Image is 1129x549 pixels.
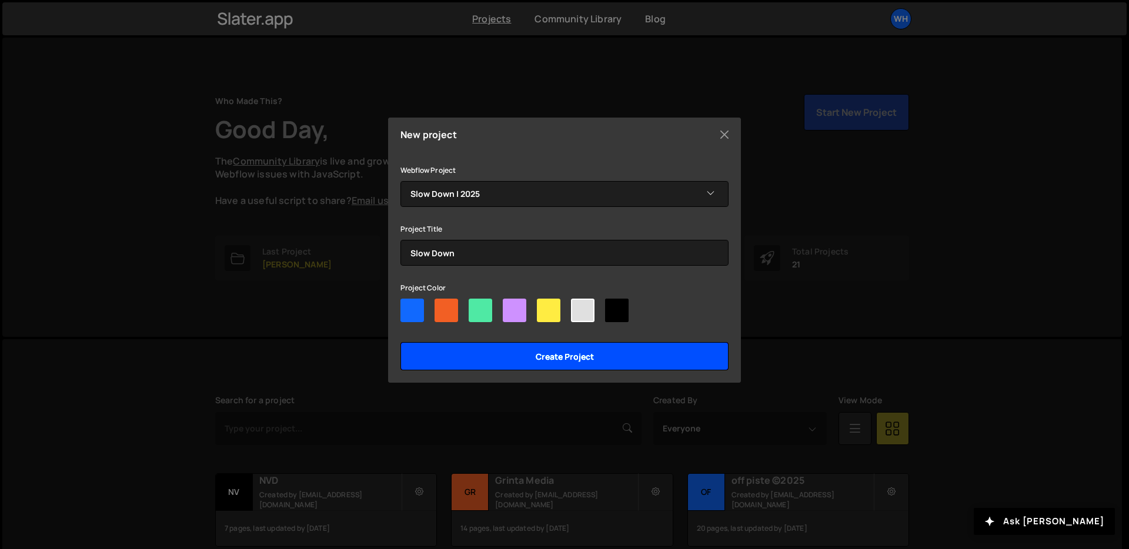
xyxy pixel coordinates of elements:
label: Project Color [400,282,446,294]
h5: New project [400,130,457,139]
label: Webflow Project [400,165,456,176]
input: Project name [400,240,729,266]
label: Project Title [400,223,442,235]
button: Close [716,126,733,143]
button: Ask [PERSON_NAME] [974,508,1115,535]
input: Create project [400,342,729,370]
